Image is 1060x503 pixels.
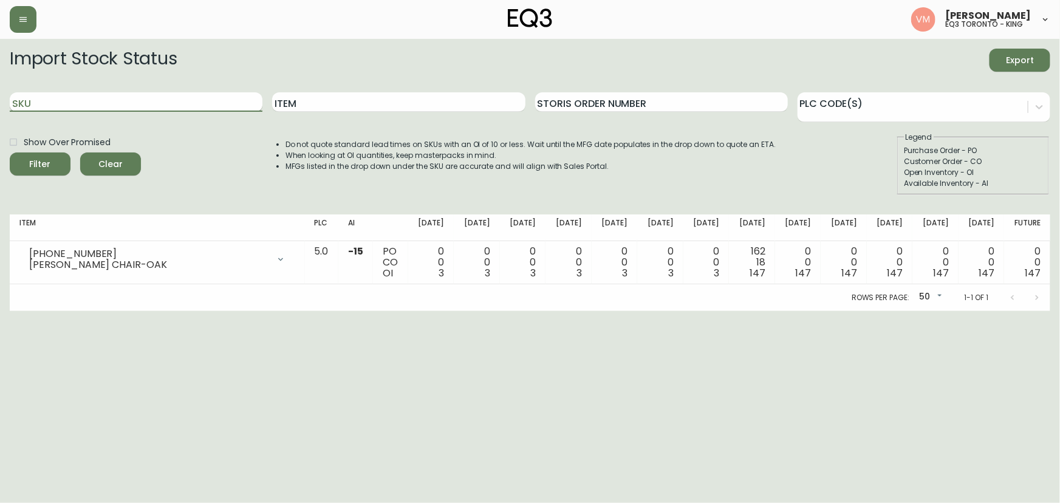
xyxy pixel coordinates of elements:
th: PLC [305,214,338,241]
div: Customer Order - CO [904,156,1042,167]
span: 3 [668,266,674,280]
p: Rows per page: [852,292,909,303]
th: AI [338,214,373,241]
span: [PERSON_NAME] [945,11,1031,21]
td: 5.0 [305,241,338,284]
th: [DATE] [545,214,592,241]
div: [PHONE_NUMBER] [29,248,268,259]
span: 3 [622,266,627,280]
th: [DATE] [592,214,638,241]
li: MFGs listed in the drop down under the SKU are accurate and will align with Sales Portal. [286,161,776,172]
div: PO CO [383,246,398,279]
th: [DATE] [454,214,500,241]
p: 1-1 of 1 [964,292,988,303]
th: [DATE] [775,214,821,241]
h5: eq3 toronto - king [945,21,1023,28]
span: 147 [841,266,857,280]
div: [PERSON_NAME] CHAIR-OAK [29,259,268,270]
div: [PHONE_NUMBER][PERSON_NAME] CHAIR-OAK [19,246,295,273]
div: Open Inventory - OI [904,167,1042,178]
th: [DATE] [408,214,454,241]
th: [DATE] [959,214,1005,241]
div: Available Inventory - AI [904,178,1042,189]
th: [DATE] [637,214,683,241]
div: 0 0 [463,246,490,279]
li: When looking at OI quantities, keep masterpacks in mind. [286,150,776,161]
th: [DATE] [683,214,730,241]
span: 3 [485,266,490,280]
legend: Legend [904,132,934,143]
th: Item [10,214,305,241]
li: Do not quote standard lead times on SKUs with an OI of 10 or less. Wait until the MFG date popula... [286,139,776,150]
div: 0 0 [418,246,445,279]
div: 0 0 [510,246,536,279]
div: 0 0 [555,246,582,279]
th: [DATE] [821,214,867,241]
div: 0 0 [601,246,628,279]
th: [DATE] [729,214,775,241]
span: 3 [576,266,582,280]
div: 0 0 [785,246,812,279]
span: Clear [90,157,131,172]
div: 0 0 [968,246,995,279]
img: 0f63483a436850f3a2e29d5ab35f16df [911,7,935,32]
span: 147 [796,266,812,280]
span: 147 [887,266,903,280]
span: 3 [439,266,444,280]
th: Future [1004,214,1050,241]
div: 0 0 [877,246,903,279]
span: 3 [530,266,536,280]
span: 147 [750,266,765,280]
button: Export [990,49,1050,72]
div: 162 18 [739,246,765,279]
span: 147 [1025,266,1041,280]
div: 0 0 [922,246,949,279]
h2: Import Stock Status [10,49,177,72]
div: 50 [914,287,945,307]
img: logo [508,9,553,28]
div: Filter [30,157,51,172]
div: 0 0 [830,246,857,279]
th: [DATE] [500,214,546,241]
button: Clear [80,152,141,176]
th: [DATE] [867,214,913,241]
span: OI [383,266,393,280]
span: 147 [933,266,949,280]
span: 3 [714,266,719,280]
span: -15 [348,244,363,258]
div: Purchase Order - PO [904,145,1042,156]
span: 147 [979,266,995,280]
span: Export [999,53,1041,68]
span: Show Over Promised [24,136,111,149]
div: 0 0 [693,246,720,279]
button: Filter [10,152,70,176]
th: [DATE] [912,214,959,241]
div: 0 0 [647,246,674,279]
div: 0 0 [1014,246,1041,279]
